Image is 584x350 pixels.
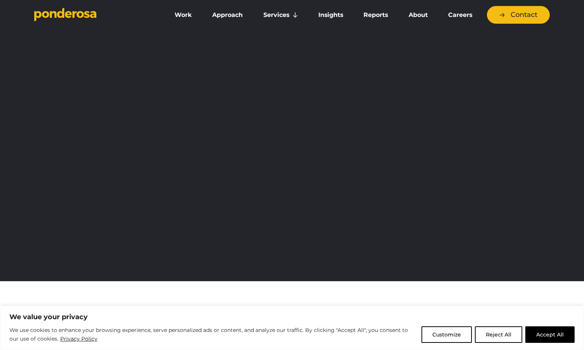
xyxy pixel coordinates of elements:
[475,326,522,343] button: Reject All
[310,7,352,23] a: Insights
[9,326,416,344] p: We use cookies to enhance your browsing experience, serve personalized ads or content, and analyz...
[525,326,575,343] button: Accept All
[487,6,550,24] a: Contact
[255,7,307,23] a: Services
[421,326,472,343] button: Customize
[166,7,201,23] a: Work
[355,7,397,23] a: Reports
[60,334,98,343] a: Privacy Policy
[440,7,481,23] a: Careers
[204,7,251,23] a: Approach
[34,8,155,23] a: Go to homepage
[400,7,436,23] a: About
[9,312,575,321] p: We value your privacy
